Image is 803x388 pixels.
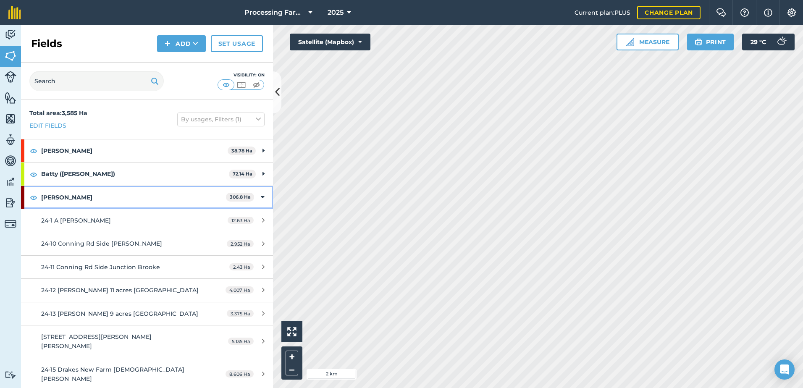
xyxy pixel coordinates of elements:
[41,240,162,247] span: 24-10 Conning Rd Side [PERSON_NAME]
[228,217,254,224] span: 12.63 Ha
[626,38,634,46] img: Ruler icon
[29,121,66,130] a: Edit fields
[695,37,703,47] img: svg+xml;base64,PHN2ZyB4bWxucz0iaHR0cDovL3d3dy53My5vcmcvMjAwMC9zdmciIHdpZHRoPSIxOSIgaGVpZ2h0PSIyNC...
[230,194,251,200] strong: 306.8 Ha
[637,6,701,19] a: Change plan
[5,176,16,188] img: svg+xml;base64,PD94bWwgdmVyc2lvbj0iMS4wIiBlbmNvZGluZz0idXRmLTgiPz4KPCEtLSBHZW5lcmF0b3I6IEFkb2JlIE...
[8,6,21,19] img: fieldmargin Logo
[41,163,229,185] strong: Batty ([PERSON_NAME])
[290,34,370,50] button: Satellite (Mapbox)
[21,139,273,162] div: [PERSON_NAME]38.78 Ha
[742,34,795,50] button: 29 °C
[617,34,679,50] button: Measure
[5,155,16,167] img: svg+xml;base64,PD94bWwgdmVyc2lvbj0iMS4wIiBlbmNvZGluZz0idXRmLTgiPz4KPCEtLSBHZW5lcmF0b3I6IEFkb2JlIE...
[229,263,254,270] span: 2.43 Ha
[773,34,790,50] img: svg+xml;base64,PD94bWwgdmVyc2lvbj0iMS4wIiBlbmNvZGluZz0idXRmLTgiPz4KPCEtLSBHZW5lcmF0b3I6IEFkb2JlIE...
[231,148,252,154] strong: 38.78 Ha
[21,279,273,301] a: 24-12 [PERSON_NAME] 11 acres [GEOGRAPHIC_DATA]4.007 Ha
[5,71,16,83] img: svg+xml;base64,PD94bWwgdmVyc2lvbj0iMS4wIiBlbmNvZGluZz0idXRmLTgiPz4KPCEtLSBHZW5lcmF0b3I6IEFkb2JlIE...
[226,370,254,378] span: 8.606 Ha
[21,232,273,255] a: 24-10 Conning Rd Side [PERSON_NAME]2.952 Ha
[244,8,305,18] span: Processing Farms
[151,76,159,86] img: svg+xml;base64,PHN2ZyB4bWxucz0iaHR0cDovL3d3dy53My5vcmcvMjAwMC9zdmciIHdpZHRoPSIxOSIgaGVpZ2h0PSIyNC...
[21,256,273,278] a: 24-11 Conning Rd Side Junction Brooke2.43 Ha
[30,169,37,179] img: svg+xml;base64,PHN2ZyB4bWxucz0iaHR0cDovL3d3dy53My5vcmcvMjAwMC9zdmciIHdpZHRoPSIxOCIgaGVpZ2h0PSIyNC...
[251,81,262,89] img: svg+xml;base64,PHN2ZyB4bWxucz0iaHR0cDovL3d3dy53My5vcmcvMjAwMC9zdmciIHdpZHRoPSI1MCIgaGVpZ2h0PSI0MC...
[5,113,16,125] img: svg+xml;base64,PHN2ZyB4bWxucz0iaHR0cDovL3d3dy53My5vcmcvMjAwMC9zdmciIHdpZHRoPSI1NiIgaGVpZ2h0PSI2MC...
[41,263,160,271] span: 24-11 Conning Rd Side Junction Brooke
[157,35,206,52] button: Add
[328,8,344,18] span: 2025
[41,333,152,350] span: [STREET_ADDRESS][PERSON_NAME][PERSON_NAME]
[5,371,16,379] img: svg+xml;base64,PD94bWwgdmVyc2lvbj0iMS4wIiBlbmNvZGluZz0idXRmLTgiPz4KPCEtLSBHZW5lcmF0b3I6IEFkb2JlIE...
[21,209,273,232] a: 24-1 A [PERSON_NAME]12.63 Ha
[227,240,254,247] span: 2.952 Ha
[30,192,37,202] img: svg+xml;base64,PHN2ZyB4bWxucz0iaHR0cDovL3d3dy53My5vcmcvMjAwMC9zdmciIHdpZHRoPSIxOCIgaGVpZ2h0PSIyNC...
[5,218,16,230] img: svg+xml;base64,PD94bWwgdmVyc2lvbj0iMS4wIiBlbmNvZGluZz0idXRmLTgiPz4KPCEtLSBHZW5lcmF0b3I6IEFkb2JlIE...
[5,134,16,146] img: svg+xml;base64,PD94bWwgdmVyc2lvbj0iMS4wIiBlbmNvZGluZz0idXRmLTgiPz4KPCEtLSBHZW5lcmF0b3I6IEFkb2JlIE...
[716,8,726,17] img: Two speech bubbles overlapping with the left bubble in the forefront
[30,146,37,156] img: svg+xml;base64,PHN2ZyB4bWxucz0iaHR0cDovL3d3dy53My5vcmcvMjAwMC9zdmciIHdpZHRoPSIxOCIgaGVpZ2h0PSIyNC...
[221,81,231,89] img: svg+xml;base64,PHN2ZyB4bWxucz0iaHR0cDovL3d3dy53My5vcmcvMjAwMC9zdmciIHdpZHRoPSI1MCIgaGVpZ2h0PSI0MC...
[236,81,247,89] img: svg+xml;base64,PHN2ZyB4bWxucz0iaHR0cDovL3d3dy53My5vcmcvMjAwMC9zdmciIHdpZHRoPSI1MCIgaGVpZ2h0PSI0MC...
[29,71,164,91] input: Search
[41,310,198,317] span: 24-13 [PERSON_NAME] 9 acres [GEOGRAPHIC_DATA]
[21,302,273,325] a: 24-13 [PERSON_NAME] 9 acres [GEOGRAPHIC_DATA]3.375 Ha
[287,327,297,336] img: Four arrows, one pointing top left, one top right, one bottom right and the last bottom left
[21,163,273,185] div: Batty ([PERSON_NAME])72.14 Ha
[5,197,16,209] img: svg+xml;base64,PD94bWwgdmVyc2lvbj0iMS4wIiBlbmNvZGluZz0idXRmLTgiPz4KPCEtLSBHZW5lcmF0b3I6IEFkb2JlIE...
[41,186,226,209] strong: [PERSON_NAME]
[29,109,87,117] strong: Total area : 3,585 Ha
[41,217,111,224] span: 24-1 A [PERSON_NAME]
[764,8,772,18] img: svg+xml;base64,PHN2ZyB4bWxucz0iaHR0cDovL3d3dy53My5vcmcvMjAwMC9zdmciIHdpZHRoPSIxNyIgaGVpZ2h0PSIxNy...
[286,363,298,375] button: –
[31,37,62,50] h2: Fields
[165,39,171,49] img: svg+xml;base64,PHN2ZyB4bWxucz0iaHR0cDovL3d3dy53My5vcmcvMjAwMC9zdmciIHdpZHRoPSIxNCIgaGVpZ2h0PSIyNC...
[787,8,797,17] img: A cog icon
[774,359,795,380] div: Open Intercom Messenger
[233,171,252,177] strong: 72.14 Ha
[5,92,16,104] img: svg+xml;base64,PHN2ZyB4bWxucz0iaHR0cDovL3d3dy53My5vcmcvMjAwMC9zdmciIHdpZHRoPSI1NiIgaGVpZ2h0PSI2MC...
[5,29,16,41] img: svg+xml;base64,PD94bWwgdmVyc2lvbj0iMS4wIiBlbmNvZGluZz0idXRmLTgiPz4KPCEtLSBHZW5lcmF0b3I6IEFkb2JlIE...
[740,8,750,17] img: A question mark icon
[5,50,16,62] img: svg+xml;base64,PHN2ZyB4bWxucz0iaHR0cDovL3d3dy53My5vcmcvMjAwMC9zdmciIHdpZHRoPSI1NiIgaGVpZ2h0PSI2MC...
[211,35,263,52] a: Set usage
[687,34,734,50] button: Print
[218,72,265,79] div: Visibility: On
[226,286,254,294] span: 4.007 Ha
[21,325,273,358] a: [STREET_ADDRESS][PERSON_NAME][PERSON_NAME]5.135 Ha
[41,366,184,383] span: 24-15 Drakes New Farm [DEMOGRAPHIC_DATA] [PERSON_NAME]
[41,139,228,162] strong: [PERSON_NAME]
[41,286,199,294] span: 24-12 [PERSON_NAME] 11 acres [GEOGRAPHIC_DATA]
[177,113,265,126] button: By usages, Filters (1)
[227,310,254,317] span: 3.375 Ha
[751,34,766,50] span: 29 ° C
[575,8,630,17] span: Current plan : PLUS
[228,338,254,345] span: 5.135 Ha
[21,186,273,209] div: [PERSON_NAME]306.8 Ha
[286,351,298,363] button: +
